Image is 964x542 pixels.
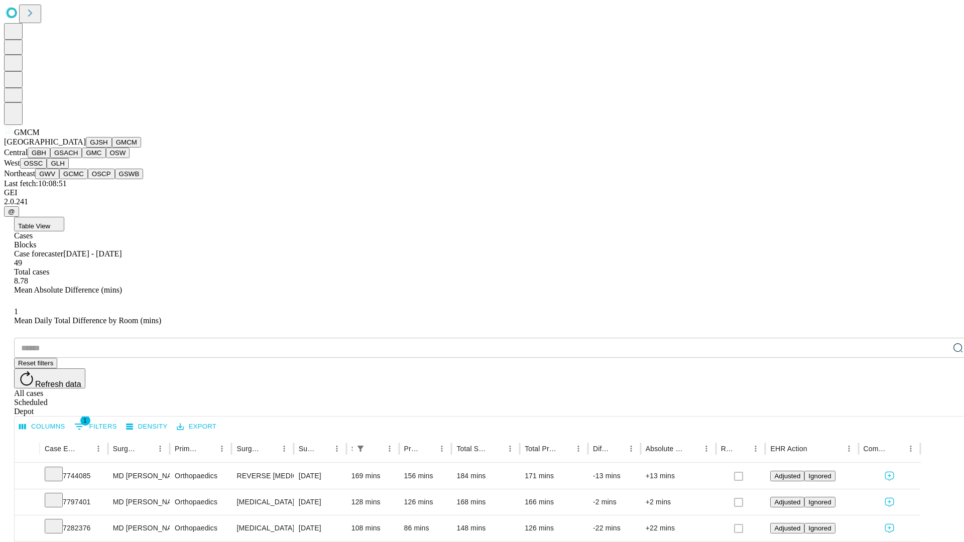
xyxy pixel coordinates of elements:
[353,442,368,456] button: Show filters
[421,442,435,456] button: Sort
[299,463,341,489] div: [DATE]
[4,159,20,167] span: West
[4,206,19,217] button: @
[175,463,226,489] div: Orthopaedics
[456,489,515,515] div: 168 mins
[774,524,800,532] span: Adjusted
[525,515,583,541] div: 126 mins
[14,358,57,368] button: Reset filters
[20,468,35,485] button: Expand
[263,442,277,456] button: Sort
[236,463,288,489] div: REVERSE [MEDICAL_DATA]
[277,442,291,456] button: Menu
[685,442,699,456] button: Sort
[175,489,226,515] div: Orthopaedics
[18,222,50,230] span: Table View
[20,494,35,511] button: Expand
[113,463,165,489] div: MD [PERSON_NAME] [PERSON_NAME]
[14,277,28,285] span: 8.78
[4,179,67,188] span: Last fetch: 10:08:51
[804,497,835,507] button: Ignored
[175,515,226,541] div: Orthopaedics
[8,208,15,215] span: @
[14,286,122,294] span: Mean Absolute Difference (mins)
[404,463,447,489] div: 156 mins
[236,515,288,541] div: [MEDICAL_DATA] [MEDICAL_DATA], EXTENSIVE, 3 OR MORE DISCRETE STRUCTURES
[4,197,960,206] div: 2.0.241
[525,445,556,453] div: Total Predicted Duration
[14,307,18,316] span: 1
[557,442,571,456] button: Sort
[593,463,636,489] div: -13 mins
[456,463,515,489] div: 184 mins
[82,148,105,158] button: GMC
[14,368,85,388] button: Refresh data
[45,463,103,489] div: 7744085
[571,442,585,456] button: Menu
[153,442,167,456] button: Menu
[699,442,713,456] button: Menu
[236,445,262,453] div: Surgery Name
[112,137,141,148] button: GMCM
[20,520,35,537] button: Expand
[299,445,315,453] div: Surgery Date
[351,515,394,541] div: 108 mins
[236,489,288,515] div: [MEDICAL_DATA] [MEDICAL_DATA]
[456,515,515,541] div: 148 mins
[201,442,215,456] button: Sort
[808,442,822,456] button: Sort
[14,258,22,267] span: 49
[316,442,330,456] button: Sort
[351,463,394,489] div: 169 mins
[4,188,960,197] div: GEI
[215,442,229,456] button: Menu
[175,445,200,453] div: Primary Service
[18,359,53,367] span: Reset filters
[4,148,28,157] span: Central
[404,489,447,515] div: 126 mins
[299,489,341,515] div: [DATE]
[503,442,517,456] button: Menu
[646,463,711,489] div: +13 mins
[20,158,47,169] button: OSSC
[456,445,488,453] div: Total Scheduled Duration
[28,148,50,158] button: GBH
[86,137,112,148] button: GJSH
[115,169,144,179] button: GSWB
[353,442,368,456] div: 1 active filter
[808,498,831,506] span: Ignored
[774,472,800,480] span: Adjusted
[14,249,63,258] span: Case forecaster
[299,515,341,541] div: [DATE]
[864,445,889,453] div: Comments
[735,442,749,456] button: Sort
[770,497,804,507] button: Adjusted
[525,489,583,515] div: 166 mins
[113,515,165,541] div: MD [PERSON_NAME] [PERSON_NAME]
[35,380,81,388] span: Refresh data
[72,419,119,435] button: Show filters
[804,523,835,533] button: Ignored
[890,442,904,456] button: Sort
[369,442,383,456] button: Sort
[59,169,88,179] button: GCMC
[45,515,103,541] div: 7282376
[77,442,91,456] button: Sort
[106,148,130,158] button: OSW
[351,445,352,453] div: Scheduled In Room Duration
[593,515,636,541] div: -22 mins
[330,442,344,456] button: Menu
[770,523,804,533] button: Adjusted
[404,445,420,453] div: Predicted In Room Duration
[842,442,856,456] button: Menu
[63,249,122,258] span: [DATE] - [DATE]
[14,217,64,231] button: Table View
[80,416,90,426] span: 1
[47,158,68,169] button: GLH
[808,524,831,532] span: Ignored
[124,419,170,435] button: Density
[351,489,394,515] div: 128 mins
[646,489,711,515] div: +2 mins
[435,442,449,456] button: Menu
[4,169,35,178] span: Northeast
